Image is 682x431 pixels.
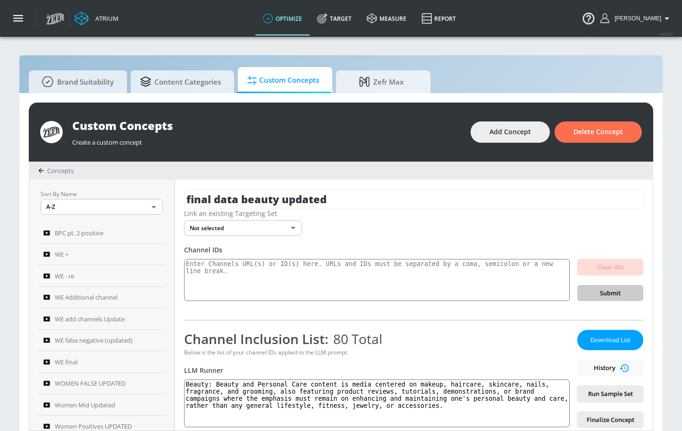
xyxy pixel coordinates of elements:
button: Add Concept [471,121,550,143]
span: Concepts [47,166,74,175]
span: Finalize Concept [585,414,636,425]
a: Report [414,1,463,35]
span: Clear IDs [585,262,636,273]
p: Sort By Name [41,189,163,199]
a: optimize [255,1,310,35]
a: WOMEN FALSE UPDATED [39,373,165,395]
textarea: Beauty: Beauty and Personal Care content is media centered on makeup, haircare, skincare, nails, ... [184,379,570,427]
div: Not selected [184,220,302,236]
button: Clear IDs [577,259,643,276]
a: WE add channels Update [39,308,165,330]
div: Concepts [38,166,74,175]
span: Download List [587,335,634,345]
span: WE + [55,249,68,260]
div: LLM Runner [184,366,570,375]
span: WE false negative (updated) [55,335,133,346]
span: Brand Suitability [38,70,114,93]
span: Women Mid Updated [55,399,115,411]
span: WE - re [55,270,74,282]
button: Delete Concept [555,121,642,143]
a: WE + [39,244,165,266]
span: 80 Total [328,330,382,348]
span: Add Concept [489,126,531,138]
button: Download List [577,330,643,350]
span: WOMEN FALSE UPDATED [55,378,126,389]
span: BPC pt. 2 positive [55,227,103,239]
span: Content Categories [140,70,221,93]
a: WE false negative (updated) [39,330,165,352]
button: Run Sample Set [577,386,643,402]
span: Delete Concept [573,126,623,138]
div: Atrium [92,14,118,23]
div: Channel IDs [184,245,643,254]
span: v 4.24.0 [659,31,673,36]
a: Atrium [75,11,118,26]
div: Custom Concepts [72,118,461,133]
a: WE Additional channel [39,287,165,309]
button: Finalize Concept [577,412,643,428]
div: Link an existing Targeting Set [184,209,643,218]
a: BPC pt. 2 positive [39,222,165,244]
span: Custom Concepts [247,69,319,92]
div: Channel Inclusion List: [184,330,570,348]
span: WE final [55,356,77,368]
div: A-Z [41,199,163,215]
div: Create a custom concept [72,133,461,147]
a: Women Mid Updated [39,394,165,416]
span: Run Sample Set [585,388,636,399]
span: [PERSON_NAME] [611,15,661,22]
button: Open Resource Center [575,5,602,31]
div: Below is the list of your channel IDs applied to the LLM prompt. [184,348,570,356]
button: [PERSON_NAME] [600,13,673,24]
span: WE Additional channel [55,292,118,303]
a: Target [310,1,359,35]
span: Zefr Max [345,70,417,93]
a: WE - re [39,265,165,287]
a: WE final [39,351,165,373]
span: WE add channels Update [55,313,125,325]
a: measure [359,1,414,35]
